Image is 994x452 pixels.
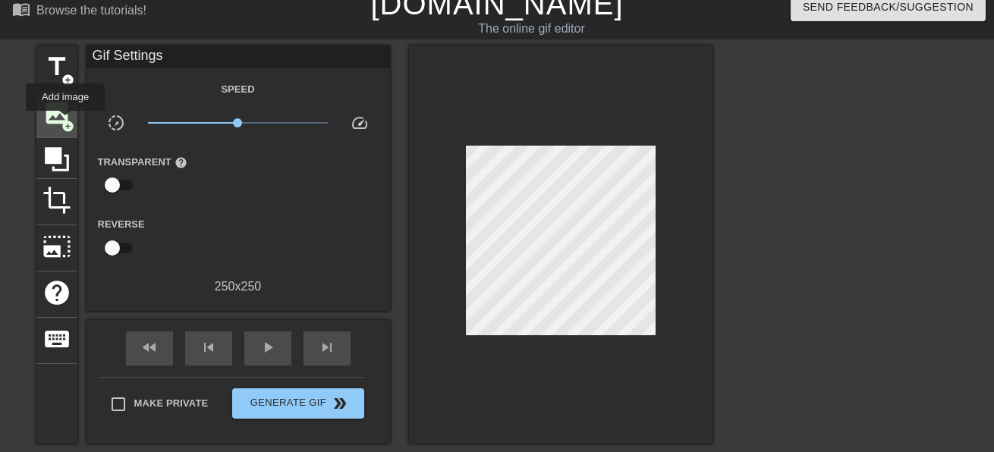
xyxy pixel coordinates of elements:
[42,99,71,127] span: image
[61,120,74,133] span: add_circle
[98,217,145,232] label: Reverse
[232,388,363,419] button: Generate Gif
[200,338,218,356] span: skip_previous
[87,278,390,296] div: 250 x 250
[107,114,125,132] span: slow_motion_video
[42,186,71,215] span: crop
[87,46,390,68] div: Gif Settings
[42,278,71,307] span: help
[318,338,336,356] span: skip_next
[221,82,254,97] label: Speed
[331,394,349,413] span: double_arrow
[339,20,725,38] div: The online gif editor
[351,114,369,132] span: speed
[42,52,71,81] span: title
[36,4,146,17] div: Browse the tutorials!
[98,155,187,170] label: Transparent
[134,396,209,411] span: Make Private
[175,156,187,169] span: help
[61,74,74,86] span: add_circle
[42,325,71,353] span: keyboard
[140,338,159,356] span: fast_rewind
[42,232,71,261] span: photo_size_select_large
[259,338,277,356] span: play_arrow
[238,394,357,413] span: Generate Gif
